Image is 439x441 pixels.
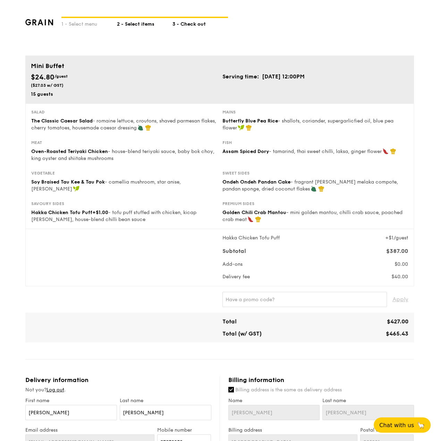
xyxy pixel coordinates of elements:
[120,398,211,404] label: Last name
[247,216,254,222] img: icon-spicy.37a8142b.svg
[222,109,408,115] div: Mains
[222,210,286,215] span: Golden Chili Crab Mantou
[25,376,88,384] span: Delivery information
[145,125,151,131] img: icon-chef-hat.a58ddaea.svg
[417,421,425,429] span: 🦙
[222,248,246,254] span: Subtotal
[386,330,408,337] span: $465.43
[31,83,64,88] span: ($27.03 w/ GST)
[25,387,211,393] div: Not you? .
[222,201,408,206] div: Premium sides
[246,125,252,131] img: icon-chef-hat.a58ddaea.svg
[222,179,398,192] span: - fragrant [PERSON_NAME] melaka compote, pandan sponge, dried coconut flakes
[31,149,108,154] span: Oven-Roasted Teriyaki Chicken
[31,118,216,131] span: - romaine lettuce, croutons, shaved parmesan flakes, cherry tomatoes, housemade caesar dressing
[255,216,261,222] img: icon-chef-hat.a58ddaea.svg
[228,398,320,404] label: Name
[73,186,80,192] img: icon-vegan.f8ff3823.svg
[137,125,144,131] img: icon-vegetarian.fe4039eb.svg
[222,235,280,241] span: Hakka Chicken Tofu Puff
[25,427,155,433] label: Email address
[379,422,414,429] span: Chat with us
[390,148,396,154] img: icon-chef-hat.a58ddaea.svg
[157,427,211,433] label: Mobile number
[387,318,408,325] span: $427.00
[311,186,317,192] img: icon-vegetarian.fe4039eb.svg
[269,149,382,154] span: - tamarind, thai sweet chilli, laksa, ginger flower
[222,118,278,124] span: Butterfly Blue Pea Rice
[392,292,408,307] span: Apply
[61,18,117,28] div: 1 - Select menu
[228,427,357,433] label: Billing address
[360,427,414,433] label: Postal code
[31,170,217,176] div: Vegetable
[117,18,172,28] div: 2 - Select items
[31,210,92,215] span: Hakka Chicken Tofu Puff
[391,274,408,280] span: $40.00
[382,148,389,154] img: icon-spicy.37a8142b.svg
[262,72,305,81] td: [DATE] 12:00PM
[31,140,217,145] div: Meat
[54,74,68,79] span: /guest
[222,292,387,307] input: Have a promo code?
[31,149,214,161] span: - house-blend teriyaki sauce, baby bok choy, king oyster and shiitake mushrooms
[92,210,108,215] span: +$1.00
[374,417,431,433] button: Chat with us🦙
[222,210,403,222] span: - mini golden mantou, chilli crab sauce, poached crab meat
[31,210,196,222] span: - tofu puff stuffed with chicken, kicap [PERSON_NAME], house-blend chilli bean sauce
[25,19,53,25] img: grain-logotype.1cdc1e11.png
[222,140,408,145] div: Fish
[31,201,217,206] div: Savoury sides
[222,318,237,325] span: Total
[31,118,93,124] span: The Classic Caesar Salad
[31,109,217,115] div: Salad
[228,387,234,392] input: Billing address is the same as delivery address
[222,118,394,131] span: - shallots, coriander, supergarlicfied oil, blue pea flower
[31,179,105,185] span: ⁠Soy Braised Tau Kee & Tau Pok
[31,73,54,82] span: $24.80
[222,149,269,154] span: Assam Spiced Dory
[222,170,408,176] div: Sweet sides
[222,72,262,81] td: Serving time:
[31,179,181,192] span: - camellia mushroom, star anise, [PERSON_NAME]
[25,398,117,404] label: First name
[386,248,408,254] span: $387.00
[322,398,414,404] label: Last name
[222,330,262,337] span: Total (w/ GST)
[47,387,64,393] a: Log out
[228,376,284,384] span: Billing information
[395,261,408,267] span: $0.00
[222,274,250,280] span: Delivery fee
[222,179,290,185] span: Ondeh Ondeh Pandan Cake
[172,18,228,28] div: 3 - Check out
[222,261,243,267] span: Add-ons
[385,235,408,241] span: +$1/guest
[235,387,342,393] span: Billing address is the same as delivery address
[318,186,324,192] img: icon-chef-hat.a58ddaea.svg
[238,125,245,131] img: icon-vegan.f8ff3823.svg
[31,61,408,71] div: Mini Buffet
[31,91,217,98] div: 15 guests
